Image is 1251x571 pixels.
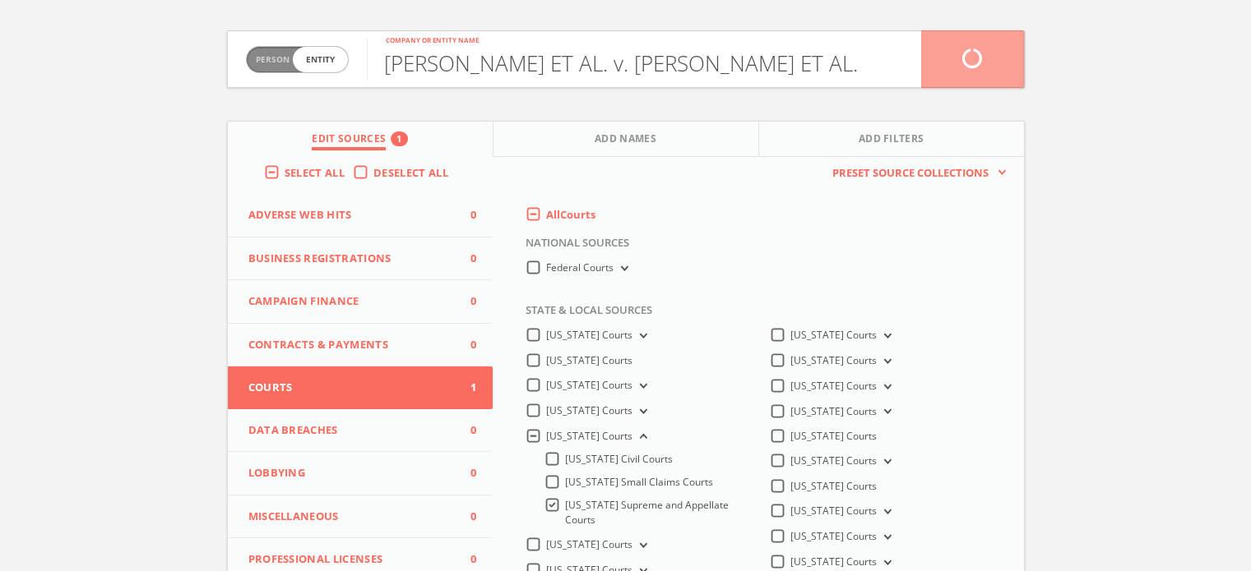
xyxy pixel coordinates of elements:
[452,551,476,568] span: 0
[373,165,448,180] span: Deselect All
[565,498,729,527] span: [US_STATE] Supreme and Appellate Courts
[452,337,476,353] span: 0
[452,465,476,481] span: 0
[228,237,493,281] button: Business Registrations0
[632,538,651,553] button: [US_STATE] Courts
[513,235,629,260] span: National Sources
[877,504,895,519] button: [US_STATE] Courts
[790,379,877,393] span: [US_STATE] Courts
[790,429,877,443] span: [US_STATE] Courts
[228,194,493,237] button: Adverse Web Hits0
[632,379,651,394] button: [US_STATE] Courts
[859,131,924,150] span: Add Filters
[452,251,476,267] span: 0
[632,404,651,419] button: [US_STATE] Courts
[452,380,476,396] span: 1
[790,328,877,342] span: [US_STATE] Courts
[877,404,895,419] button: [US_STATE] Courts
[452,509,476,525] span: 0
[312,131,386,150] span: Edit Sources
[595,131,656,150] span: Add Names
[632,429,651,444] button: [US_STATE] Courts
[877,380,895,394] button: [US_STATE] Courts
[228,366,493,409] button: Courts1
[228,495,493,539] button: Miscellaneous0
[513,302,652,327] span: State & Local Sources
[877,454,895,469] button: [US_STATE] Courts
[565,452,673,466] span: [US_STATE] Civil Courts
[546,353,632,367] span: [US_STATE] Courts
[248,422,452,439] span: Data Breaches
[824,165,1007,182] button: Preset Source Collections
[452,207,476,223] span: 0
[790,529,877,543] span: [US_STATE] Courts
[790,353,877,367] span: [US_STATE] Courts
[546,403,632,417] span: [US_STATE] Courts
[759,122,1024,157] button: Add Filters
[248,509,452,525] span: Miscellaneous
[228,452,493,495] button: Lobbying0
[546,429,632,443] span: [US_STATE] Courts
[285,165,345,180] span: Select All
[256,53,290,66] span: Person
[248,293,452,310] span: Campaign Finance
[248,380,452,396] span: Courts
[452,422,476,439] span: 0
[228,324,493,367] button: Contracts & Payments0
[790,555,877,569] span: [US_STATE] Courts
[546,537,632,551] span: [US_STATE] Courts
[228,409,493,453] button: Data Breaches0
[546,207,595,222] span: All Courts
[248,465,452,481] span: Lobbying
[228,280,493,324] button: Campaign Finance0
[228,122,493,157] button: Edit Sources1
[546,378,632,392] span: [US_STATE] Courts
[790,479,877,493] span: [US_STATE] Courts
[877,555,895,570] button: [US_STATE] Courts
[790,504,877,518] span: [US_STATE] Courts
[248,251,452,267] span: Business Registrations
[614,261,632,276] button: Federal Courts
[248,337,452,353] span: Contracts & Payments
[877,329,895,343] button: [US_STATE] Courts
[632,329,651,343] button: [US_STATE] Courts
[790,454,877,467] span: [US_STATE] Courts
[248,207,452,223] span: Adverse Web Hits
[493,122,759,157] button: Add Names
[248,551,452,568] span: Professional Licenses
[790,404,877,418] span: [US_STATE] Courts
[877,354,895,369] button: [US_STATE] Courts
[546,260,614,274] span: Federal Courts
[824,165,997,182] span: Preset Source Collections
[452,293,476,310] span: 0
[877,530,895,545] button: [US_STATE] Courts
[391,131,407,146] div: 1
[546,328,632,342] span: [US_STATE] Courts
[293,47,348,72] span: entity
[565,475,713,489] span: [US_STATE] Small Claims Courts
